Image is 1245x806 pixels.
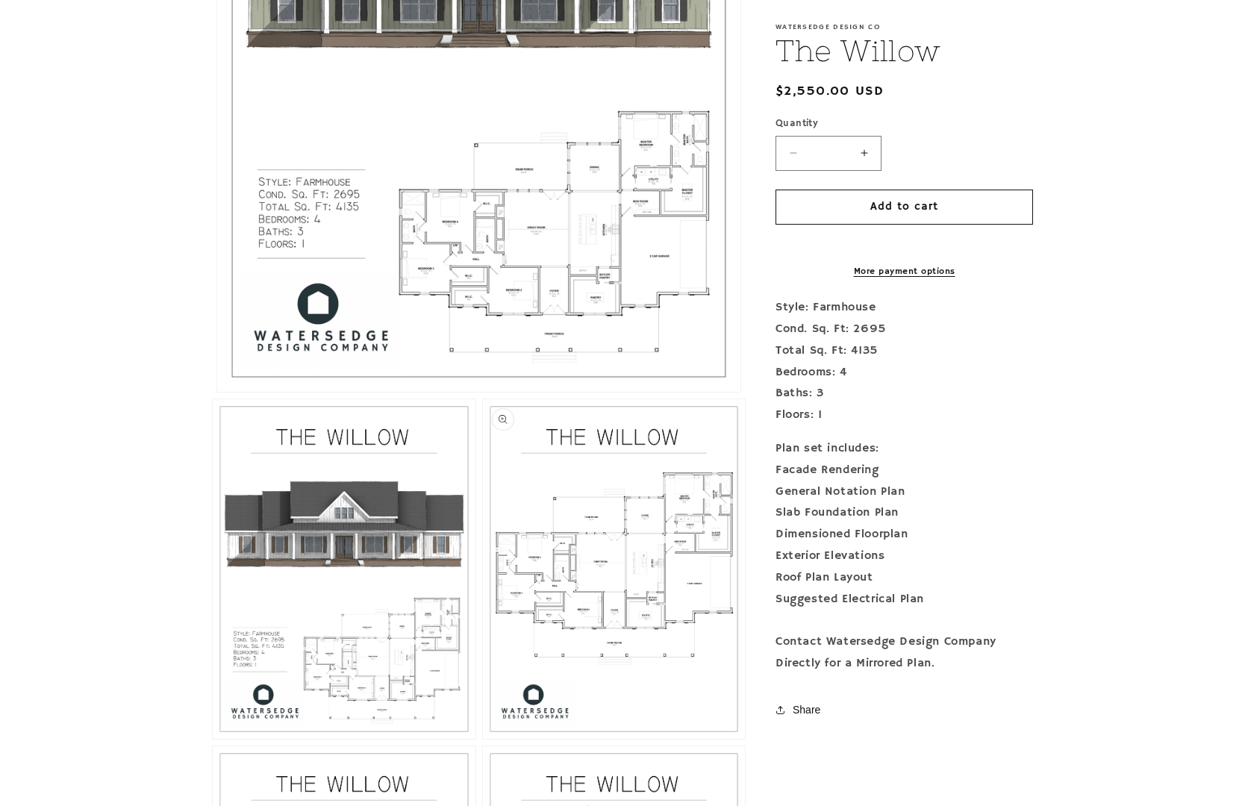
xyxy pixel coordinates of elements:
[776,546,1033,567] div: Exterior Elevations
[776,524,1033,546] div: Dimensioned Floorplan
[776,631,1033,675] div: Contact Watersedge Design Company Directly for a Mirrored Plan.
[776,502,1033,524] div: Slab Foundation Plan
[776,693,825,726] button: Share
[776,567,1033,589] div: Roof Plan Layout
[776,81,884,101] span: $2,550.00 USD
[776,265,1033,278] a: More payment options
[776,589,1033,610] div: Suggested Electrical Plan
[776,116,1033,131] label: Quantity
[776,297,1033,426] p: Style: Farmhouse Cond. Sq. Ft: 2695 Total Sq. Ft: 4135 Bedrooms: 4 Baths: 3 Floors: 1
[776,481,1033,503] div: General Notation Plan
[776,22,1033,31] p: Watersedge Design Co
[776,460,1033,481] div: Facade Rendering
[776,190,1033,225] button: Add to cart
[776,31,1033,70] h1: The Willow
[776,438,1033,460] div: Plan set includes:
